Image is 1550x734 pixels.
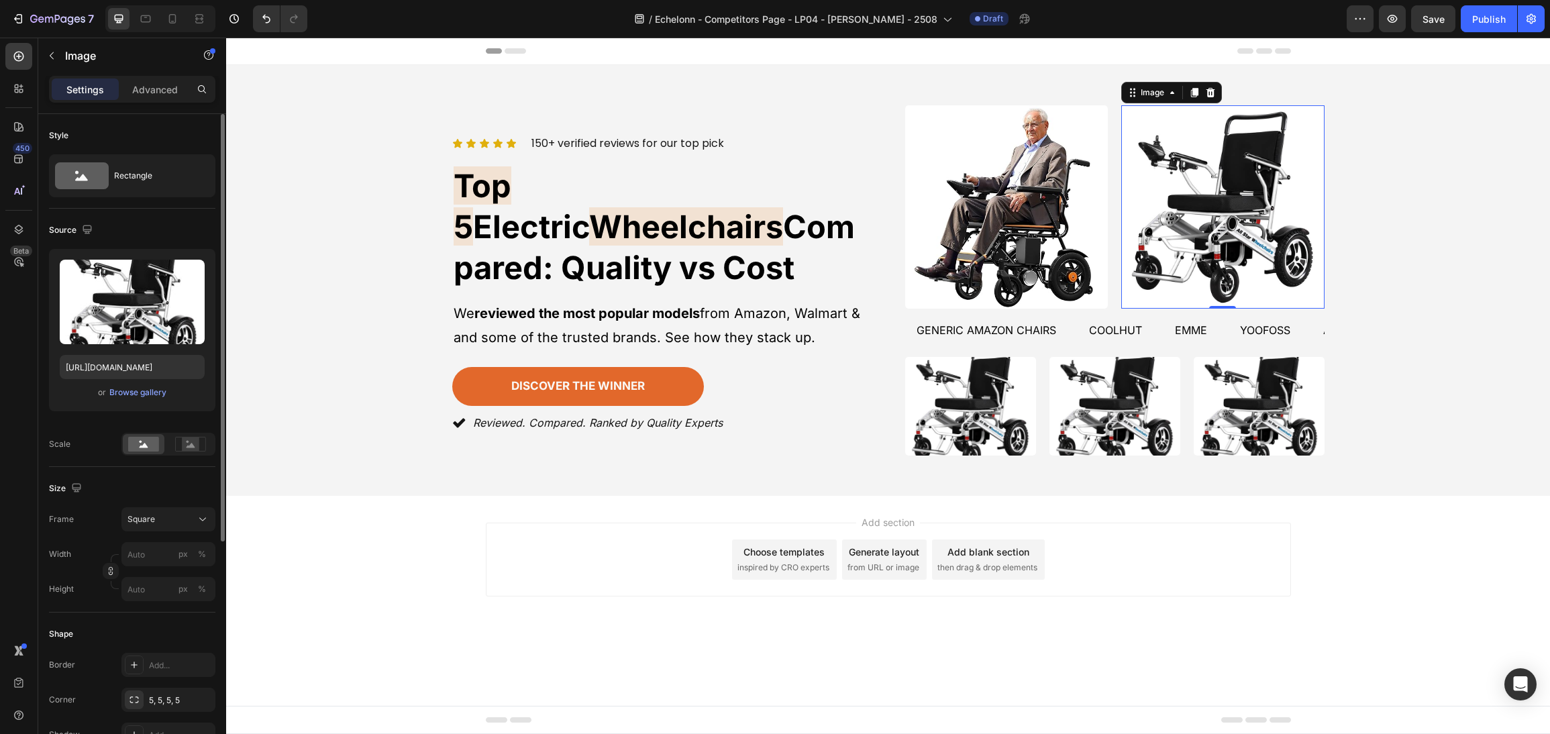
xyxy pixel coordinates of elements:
img: preview-image [60,260,205,344]
button: % [175,546,191,562]
button: Save [1411,5,1455,32]
span: discover the winner [285,342,419,355]
span: / [649,12,652,26]
div: Scale [49,438,70,450]
button: Square [121,507,215,531]
label: Width [49,548,71,560]
div: Add blank section [721,507,803,521]
div: px [178,548,188,560]
p: allstars wheelchair [1097,283,1225,303]
p: coolhut [863,283,916,303]
div: Add... [149,660,212,672]
button: Browse gallery [109,386,167,399]
button: % [175,581,191,597]
span: inspired by CRO experts [511,524,603,536]
div: Corner [49,694,76,706]
div: Image [912,49,941,61]
p: emme [949,283,981,303]
span: Square [127,513,155,525]
input: px% [121,542,215,566]
button: px [194,546,210,562]
button: 7 [5,5,100,32]
p: Reviewed. Compared. Ranked by Quality Experts [247,376,497,395]
span: Top 5 [227,129,285,208]
p: 150+ verified reviews for our top pick [305,98,498,114]
div: Generate layout [623,507,693,521]
div: Open Intercom Messenger [1504,668,1537,700]
p: Settings [66,83,104,97]
p: We from Amazon, Walmart & and some of the trusted brands. See how they stack up. [227,264,644,312]
input: https://example.com/image.jpg [60,355,205,379]
img: Close-up view of Emme muslin blanket showing its airy weave and soft texture, ideal for lightweig... [679,319,810,417]
span: or [98,384,106,401]
span: Echelonn - Competitors Page - LP04 - [PERSON_NAME] - 2508 [655,12,937,26]
div: 5, 5, 5, 5 [149,694,212,706]
p: Generic Amazon Chairs [690,283,830,303]
a: discover the winner [226,329,478,368]
div: 450 [13,143,32,154]
iframe: Design area [226,38,1550,734]
span: Draft [983,13,1003,25]
span: Electric [247,170,363,208]
p: Advanced [132,83,178,97]
input: px% [121,577,215,601]
div: Shape [49,628,73,640]
div: Browse gallery [109,386,166,399]
label: Height [49,583,74,595]
div: % [198,583,206,595]
button: Publish [1461,5,1517,32]
label: Frame [49,513,74,525]
span: then drag & drop elements [711,524,811,536]
span: Save [1423,13,1445,25]
p: Yoofoss [1014,283,1064,303]
span: Wheelchairs [363,170,557,208]
div: px [178,583,188,595]
span: Add section [630,478,694,492]
strong: reviewed the most popular models [248,268,474,284]
div: Publish [1472,12,1506,26]
img: Comfy Cubs Muslin Blanket for Adults – Cozy Layered Gauze [679,68,882,271]
div: Rectangle [114,160,196,191]
img: Muslin Blanket for Adults – Soft 6-Layer Cotton [823,319,954,417]
p: Image [65,48,179,64]
img: Natural cotton plant next to folded beige muslin blanket, emphasizing premium material and clean ... [968,319,1098,417]
p: 7 [88,11,94,27]
span: from URL or image [621,524,693,536]
button: px [194,581,210,597]
img: Muslin Comfort muslin blanket in beige displayed on a modern white couch, showcasing its soft and... [895,68,1098,271]
div: Style [49,129,68,142]
div: Choose templates [517,507,599,521]
div: Undo/Redo [253,5,307,32]
div: Border [49,659,75,671]
div: Size [49,480,85,498]
div: Source [49,221,95,240]
div: % [198,548,206,560]
div: Beta [10,246,32,256]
